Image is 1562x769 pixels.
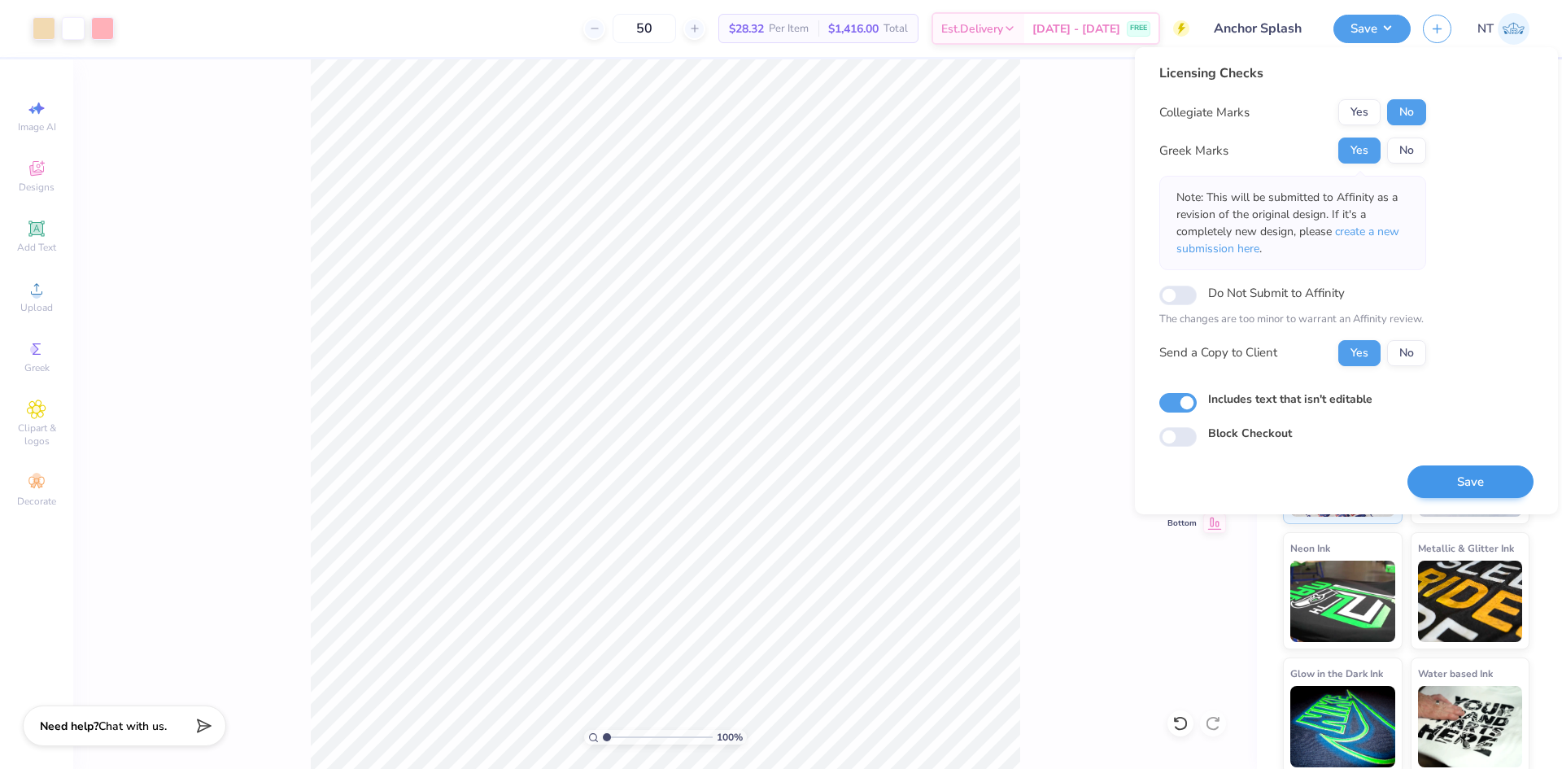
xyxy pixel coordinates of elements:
[1338,99,1381,125] button: Yes
[1498,13,1529,45] img: Nestor Talens
[1159,312,1426,328] p: The changes are too minor to warrant an Affinity review.
[1387,99,1426,125] button: No
[1477,20,1494,38] span: NT
[40,719,98,734] strong: Need help?
[1159,142,1228,160] div: Greek Marks
[1290,540,1330,557] span: Neon Ink
[769,20,809,37] span: Per Item
[1290,665,1383,682] span: Glow in the Dark Ink
[18,120,56,133] span: Image AI
[1407,465,1534,499] button: Save
[17,495,56,508] span: Decorate
[1477,13,1529,45] a: NT
[8,422,65,448] span: Clipart & logos
[1159,63,1426,83] div: Licensing Checks
[1290,686,1395,767] img: Glow in the Dark Ink
[1418,540,1514,557] span: Metallic & Glitter Ink
[1418,665,1493,682] span: Water based Ink
[1387,138,1426,164] button: No
[1338,340,1381,366] button: Yes
[1159,343,1277,362] div: Send a Copy to Client
[98,719,167,734] span: Chat with us.
[1208,282,1345,304] label: Do Not Submit to Affinity
[884,20,908,37] span: Total
[1418,686,1523,767] img: Water based Ink
[1208,391,1372,408] label: Includes text that isn't editable
[1159,103,1250,122] div: Collegiate Marks
[717,730,743,745] span: 100 %
[1130,23,1147,34] span: FREE
[729,20,764,37] span: $28.32
[1202,12,1321,45] input: Untitled Design
[1418,561,1523,642] img: Metallic & Glitter Ink
[1387,340,1426,366] button: No
[24,361,50,374] span: Greek
[828,20,879,37] span: $1,416.00
[1290,561,1395,642] img: Neon Ink
[19,181,55,194] span: Designs
[1208,425,1292,442] label: Block Checkout
[613,14,676,43] input: – –
[1176,189,1409,257] p: Note: This will be submitted to Affinity as a revision of the original design. If it's a complete...
[17,241,56,254] span: Add Text
[20,301,53,314] span: Upload
[1338,138,1381,164] button: Yes
[1167,518,1197,529] span: Bottom
[1333,15,1411,43] button: Save
[941,20,1003,37] span: Est. Delivery
[1032,20,1120,37] span: [DATE] - [DATE]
